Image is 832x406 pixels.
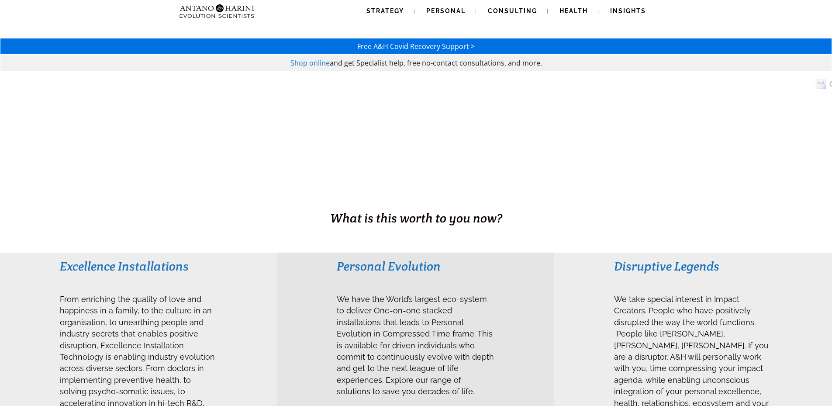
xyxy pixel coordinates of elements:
[290,58,330,68] a: Shop online
[330,210,502,226] span: What is this worth to you now?
[337,295,494,396] span: We have the World’s largest eco-system to deliver One-on-one stacked installations that leads to ...
[357,42,475,51] a: Free A&H Covid Recovery Support >
[488,7,537,14] span: Consulting
[559,7,588,14] span: Health
[330,58,542,68] span: and get Specialist help, free no-contact consultations, and more.
[610,7,646,14] span: Insights
[337,258,494,274] h3: Personal Evolution
[366,7,404,14] span: Strategy
[426,7,466,14] span: Personal
[60,258,217,274] h3: Excellence Installations
[1,191,831,209] h1: BUSINESS. HEALTH. Family. Legacy
[614,258,772,274] h3: Disruptive Legends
